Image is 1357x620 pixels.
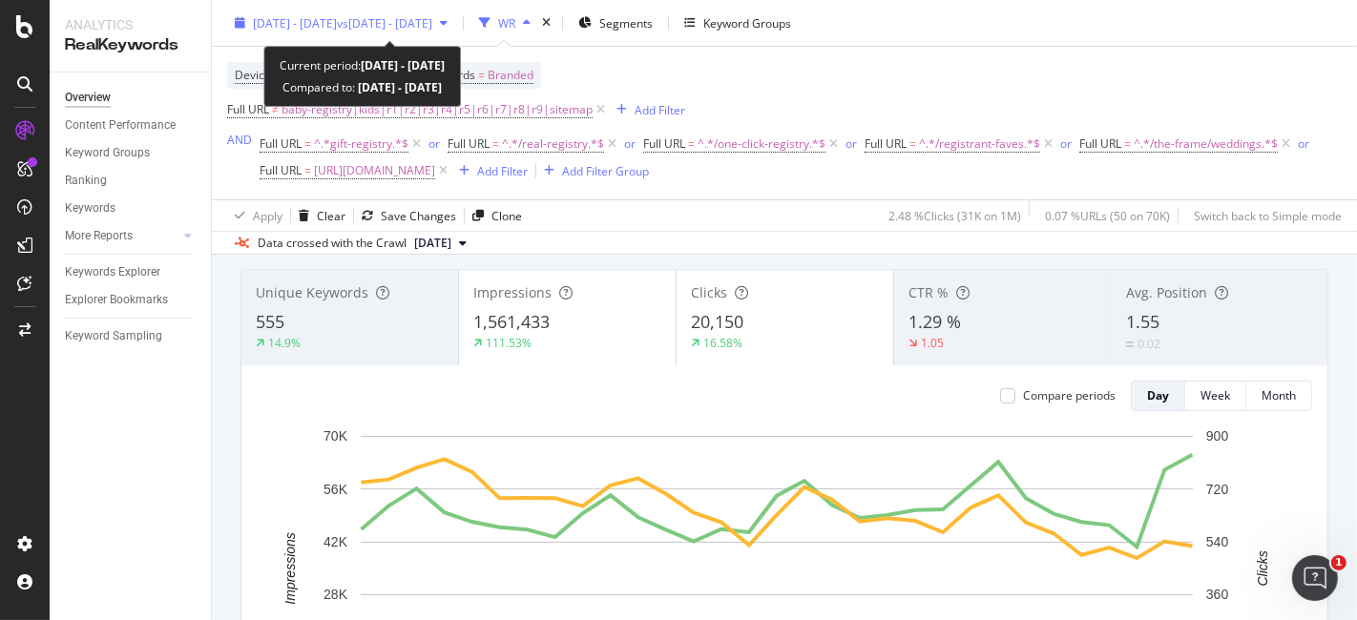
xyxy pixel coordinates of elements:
div: Month [1262,387,1296,403]
button: Clear [291,200,345,231]
button: or [1060,134,1072,153]
a: Keywords Explorer [65,262,198,282]
span: Full URL [865,135,907,152]
div: or [1298,135,1309,152]
text: 720 [1206,482,1229,497]
span: 1.29 % [908,310,961,333]
text: 900 [1206,428,1229,444]
div: Keywords [65,198,115,218]
button: or [428,134,440,153]
span: Avg. Position [1126,283,1207,301]
button: [DATE] - [DATE]vs[DATE] - [DATE] [227,8,455,38]
div: Keyword Groups [65,143,150,163]
span: vs [DATE] - [DATE] [337,14,432,31]
div: Week [1200,387,1230,403]
span: ≠ [272,101,279,117]
span: = [492,135,499,152]
span: 1.55 [1126,310,1159,333]
span: 555 [256,310,284,333]
button: Add Filter [451,159,528,182]
div: Save Changes [381,207,456,223]
div: 2.48 % Clicks ( 31K on 1M ) [888,207,1021,223]
div: 16.58% [703,335,742,351]
div: Day [1147,387,1169,403]
span: Full URL [227,101,269,117]
button: Save Changes [354,200,456,231]
text: 56K [324,482,348,497]
div: WR [498,14,515,31]
text: Impressions [282,532,298,604]
span: = [909,135,916,152]
span: [DATE] - [DATE] [253,14,337,31]
div: times [538,13,554,32]
div: Add Filter [477,162,528,178]
span: 1 [1331,555,1347,570]
span: Full URL [260,162,302,178]
a: Content Performance [65,115,198,135]
a: Ranking [65,171,198,191]
span: Full URL [260,135,302,152]
button: AND [227,131,252,149]
button: Apply [227,200,282,231]
span: = [688,135,695,152]
button: Clone [465,200,522,231]
span: = [304,135,311,152]
div: Keyword Sampling [65,326,162,346]
button: Keyword Groups [677,8,799,38]
div: Current period: [280,54,445,76]
div: Analytics [65,15,196,34]
span: Clicks [691,283,727,301]
button: or [624,134,636,153]
a: Keyword Groups [65,143,198,163]
span: 1,561,433 [473,310,550,333]
div: RealKeywords [65,34,196,56]
div: Explorer Bookmarks [65,290,168,310]
div: 14.9% [268,335,301,351]
span: ^.*gift-registry.*$ [314,131,408,157]
div: Content Performance [65,115,176,135]
span: Full URL [448,135,490,152]
div: Keywords Explorer [65,262,160,282]
text: 28K [324,588,348,603]
span: 20,150 [691,310,743,333]
div: AND [227,132,252,148]
span: Device [235,67,271,83]
span: = [1124,135,1131,152]
div: More Reports [65,226,133,246]
div: or [624,135,636,152]
div: or [846,135,857,152]
div: Compare periods [1023,387,1116,403]
button: or [846,134,857,153]
div: 111.53% [486,335,532,351]
div: Apply [253,207,282,223]
div: Compared to: [282,76,442,98]
img: Equal [1126,341,1134,347]
button: Day [1131,381,1185,411]
text: Clicks [1255,550,1270,586]
div: Keyword Groups [703,14,791,31]
div: Clear [317,207,345,223]
text: 360 [1206,588,1229,603]
a: Explorer Bookmarks [65,290,198,310]
text: 540 [1206,534,1229,549]
a: Keyword Sampling [65,326,198,346]
div: 1.05 [921,335,944,351]
div: or [1060,135,1072,152]
text: 42K [324,534,348,549]
button: or [1298,134,1309,153]
a: More Reports [65,226,178,246]
span: ^.*/the-frame/weddings.*$ [1134,131,1278,157]
button: Add Filter [609,98,685,121]
button: Week [1185,381,1246,411]
button: WR [471,8,538,38]
span: = [478,67,485,83]
span: = [304,162,311,178]
button: Add Filter Group [536,159,649,182]
b: [DATE] - [DATE] [361,57,445,73]
div: Clone [491,207,522,223]
span: ^.*/real-registry.*$ [502,131,604,157]
div: Add Filter Group [562,162,649,178]
span: ^.*/registrant-faves.*$ [919,131,1040,157]
div: 0.07 % URLs ( 50 on 70K ) [1045,207,1170,223]
span: CTR % [908,283,949,301]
